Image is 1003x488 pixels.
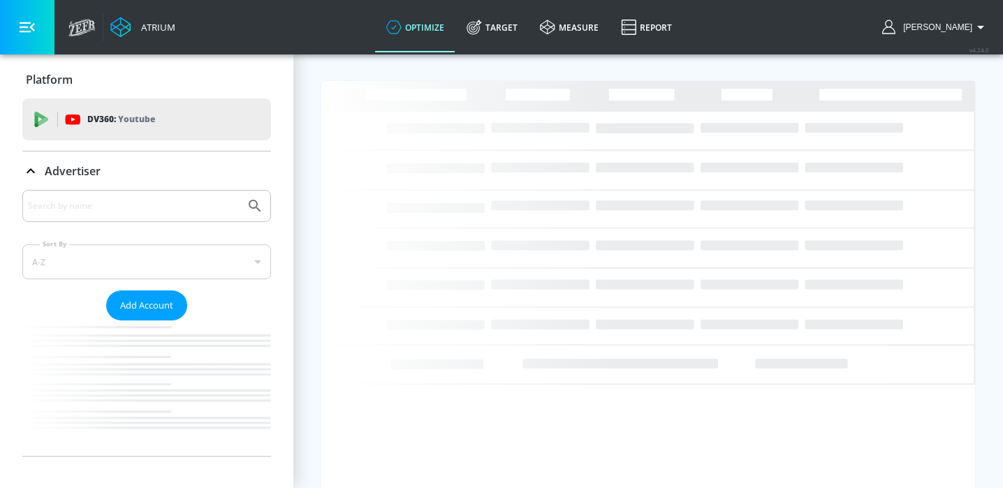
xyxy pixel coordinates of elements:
[22,244,271,279] div: A-Z
[898,22,972,32] span: login as: Heather.Aleksis@zefr.com
[45,163,101,179] p: Advertiser
[26,72,73,87] p: Platform
[22,60,271,99] div: Platform
[529,2,610,52] a: measure
[610,2,683,52] a: Report
[375,2,455,52] a: optimize
[22,320,271,456] nav: list of Advertiser
[110,17,175,38] a: Atrium
[22,190,271,456] div: Advertiser
[28,197,240,215] input: Search by name
[882,19,989,36] button: [PERSON_NAME]
[455,2,529,52] a: Target
[22,151,271,191] div: Advertiser
[40,239,70,249] label: Sort By
[87,112,155,127] p: DV360:
[106,290,187,320] button: Add Account
[118,112,155,126] p: Youtube
[120,297,173,313] span: Add Account
[22,98,271,140] div: DV360: Youtube
[969,46,989,54] span: v 4.24.0
[136,21,175,34] div: Atrium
